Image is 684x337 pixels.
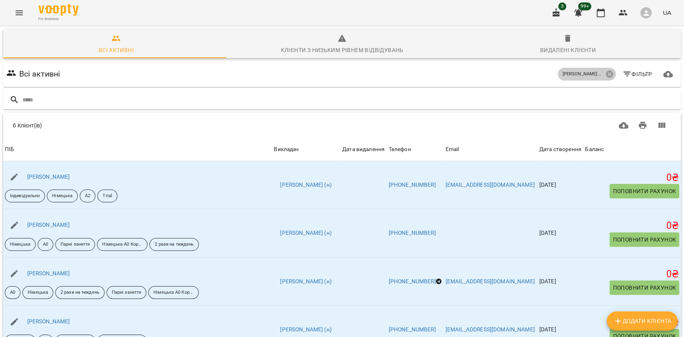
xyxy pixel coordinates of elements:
[388,230,436,236] a: [PHONE_NUMBER]
[97,238,147,251] div: Німецька А0 Корнієць - пара
[274,145,299,154] div: Викладач
[27,174,70,180] a: [PERSON_NAME]
[38,16,79,22] span: For Business
[585,172,679,184] h5: 0 ₴
[446,326,535,333] a: [EMAIL_ADDRESS][DOMAIN_NAME]
[342,145,385,154] div: Дата видалення
[538,257,584,306] td: [DATE]
[613,235,676,244] span: Поповнити рахунок
[52,193,73,200] p: Німецька
[607,311,678,331] button: Додати клієнта
[613,186,676,196] span: Поповнити рахунок
[280,181,332,189] a: [PERSON_NAME] (н)
[539,145,582,154] span: Дата створення
[660,5,674,20] button: UA
[13,121,328,129] div: 6 Клієнт(ів)
[280,229,332,237] a: [PERSON_NAME] (н)
[43,241,48,248] p: А0
[446,145,459,154] div: Sort
[55,286,105,299] div: 2 рази на тиждень
[5,145,14,154] div: Sort
[558,2,566,10] span: 3
[613,316,671,326] span: Додати клієнта
[609,184,679,198] button: Поповнити рахунок
[539,145,581,154] div: Дата створення
[5,286,20,299] div: A0
[388,326,436,333] a: [PHONE_NUMBER]
[85,193,90,200] p: А2
[633,116,652,135] button: Друк
[585,145,604,154] div: Sort
[274,145,339,154] span: Викладач
[540,45,596,55] div: Видалені клієнти
[5,145,14,154] div: ПІБ
[609,280,679,295] button: Поповнити рахунок
[27,318,70,325] a: [PERSON_NAME]
[538,209,584,258] td: [DATE]
[388,278,436,285] a: [PHONE_NUMBER]
[10,289,15,296] p: A0
[585,268,679,280] h5: 0 ₴
[22,286,53,299] div: Німецька
[27,270,70,276] a: [PERSON_NAME]
[55,238,95,251] div: Парні заняття
[613,283,676,293] span: Поповнити рахунок
[80,190,95,202] div: А2
[274,145,299,154] div: Sort
[388,182,436,188] a: [PHONE_NUMBER]
[663,8,671,17] span: UA
[446,145,459,154] div: Email
[107,286,146,299] div: Парні заняття
[652,116,671,135] button: Вигляд колонок
[97,190,117,202] div: Trial
[153,289,194,296] p: Німецька А0 Корнієць - пара
[563,71,603,78] p: [PERSON_NAME] (н)
[5,238,36,251] div: Німецька
[148,286,199,299] div: Німецька А0 Корнієць - пара
[622,69,652,79] span: Фільтр
[19,68,61,80] h6: Всі активні
[102,241,142,248] p: Німецька А0 Корнієць - пара
[619,67,656,81] button: Фільтр
[585,145,604,154] div: Баланс
[538,161,584,209] td: [DATE]
[47,190,78,202] div: Німецька
[446,145,536,154] span: Email
[61,289,99,296] p: 2 рази на тиждень
[10,3,29,22] button: Menu
[27,222,70,228] a: [PERSON_NAME]
[99,45,134,55] div: Всі активні
[38,238,53,251] div: А0
[585,145,679,154] span: Баланс
[38,4,79,16] img: Voopty Logo
[585,316,679,329] h5: 0 ₴
[112,289,141,296] p: Парні заняття
[103,193,112,200] p: Trial
[446,182,535,188] a: [EMAIL_ADDRESS][DOMAIN_NAME]
[149,238,199,251] div: 2 рази на тиждень
[61,241,90,248] p: Парні заняття
[539,145,581,154] div: Sort
[155,241,194,248] p: 2 рази на тиждень
[342,145,385,154] div: Sort
[446,278,535,285] a: [EMAIL_ADDRESS][DOMAIN_NAME]
[5,190,45,202] div: Індивідуально
[10,193,40,200] p: Індивідуально
[585,220,679,232] h5: 0 ₴
[280,45,403,55] div: Клієнти з низьким рівнем відвідувань
[388,145,411,154] div: Телефон
[614,116,633,135] button: Завантажити CSV
[578,2,591,10] span: 99+
[28,289,48,296] p: Німецька
[5,145,270,154] span: ПІБ
[280,278,332,286] a: [PERSON_NAME] (н)
[388,145,411,154] div: Sort
[3,113,681,138] div: Table Toolbar
[10,241,30,248] p: Німецька
[609,232,679,247] button: Поповнити рахунок
[558,68,616,81] div: [PERSON_NAME] (н)
[388,145,442,154] span: Телефон
[280,326,332,334] a: [PERSON_NAME] (н)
